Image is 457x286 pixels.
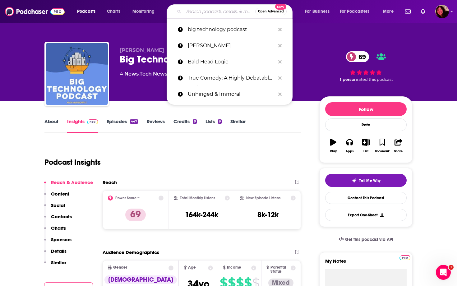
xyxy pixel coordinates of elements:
[115,196,140,200] h2: Power Score™
[357,77,393,82] span: rated this podcast
[77,7,95,16] span: Podcasts
[51,248,67,254] p: Details
[205,118,222,133] a: Lists9
[325,135,341,157] button: Play
[435,5,449,18] span: Logged in as Kathryn-Musilek
[258,10,284,13] span: Open Advanced
[270,265,289,274] span: Parental Status
[435,5,449,18] img: User Profile
[5,6,65,17] img: Podchaser - Follow, Share and Rate Podcasts
[383,7,394,16] span: More
[345,237,393,242] span: Get this podcast via API
[435,5,449,18] button: Show profile menu
[257,210,279,219] h3: 8k-12k
[51,225,66,231] p: Charts
[246,196,280,200] h2: New Episode Listens
[44,118,58,133] a: About
[140,71,167,77] a: Tech News
[218,119,222,124] div: 9
[87,119,98,124] img: Podchaser Pro
[51,260,66,265] p: Similar
[73,7,104,16] button: open menu
[180,196,215,200] h2: Total Monthly Listens
[330,150,337,153] div: Play
[325,102,407,116] button: Follow
[358,135,374,157] button: List
[128,7,163,16] button: open menu
[188,70,275,86] p: True Comedy: A Highly Debatable Podcast
[193,119,196,124] div: 9
[375,150,390,153] div: Bookmark
[230,118,246,133] a: Similar
[227,265,241,270] span: Income
[124,71,139,77] a: News
[113,265,127,270] span: Gender
[188,86,275,102] p: Unhinged & Immoral
[359,178,381,183] span: Tell Me Why
[340,7,370,16] span: For Podcasters
[188,21,275,38] p: big technology podcast
[44,202,65,214] button: Social
[301,7,337,16] button: open menu
[319,47,413,86] div: 69 1 personrated this podcast
[44,158,101,167] h1: Podcast Insights
[51,214,72,219] p: Contacts
[305,7,330,16] span: For Business
[167,54,293,70] a: Bald Head Logic
[341,135,358,157] button: Apps
[399,255,410,260] img: Podchaser Pro
[107,7,120,16] span: Charts
[325,258,407,269] label: My Notes
[167,70,293,86] a: True Comedy: A Highly Debatable Podcast
[130,119,138,124] div: 447
[325,209,407,221] button: Export One-Sheet
[188,265,196,270] span: Age
[173,118,196,133] a: Credits9
[352,178,357,183] img: tell me why sparkle
[336,7,379,16] button: open menu
[334,232,398,247] a: Get this podcast via API
[394,150,403,153] div: Share
[44,225,66,237] button: Charts
[449,265,454,270] span: 1
[173,4,298,19] div: Search podcasts, credits, & more...
[418,6,428,17] a: Show notifications dropdown
[44,214,72,225] button: Contacts
[188,54,275,70] p: Bald Head Logic
[167,21,293,38] a: big technology podcast
[44,260,66,271] button: Similar
[51,202,65,208] p: Social
[51,179,93,185] p: Reach & Audience
[120,70,216,78] div: A podcast
[103,179,117,185] h2: Reach
[44,248,67,260] button: Details
[147,118,165,133] a: Reviews
[325,174,407,187] button: tell me why sparkleTell Me Why
[325,192,407,204] a: Contact This Podcast
[255,8,287,15] button: Open AdvancedNew
[184,7,255,16] input: Search podcasts, credits, & more...
[44,237,72,248] button: Sponsors
[188,38,275,54] p: Sarah Koenig
[374,135,390,157] button: Bookmark
[390,135,407,157] button: Share
[167,86,293,102] a: Unhinged & Immoral
[403,6,413,17] a: Show notifications dropdown
[46,43,108,105] img: Big Technology Podcast
[139,71,140,77] span: ,
[103,249,159,255] h2: Audience Demographics
[51,191,69,197] p: Content
[346,150,354,153] div: Apps
[67,118,98,133] a: InsightsPodchaser Pro
[325,118,407,131] div: Rate
[132,7,155,16] span: Monitoring
[352,51,369,62] span: 69
[185,210,218,219] h3: 164k-244k
[51,237,72,242] p: Sponsors
[107,118,138,133] a: Episodes447
[399,254,410,260] a: Pro website
[275,4,286,10] span: New
[167,38,293,54] a: [PERSON_NAME]
[44,191,69,202] button: Content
